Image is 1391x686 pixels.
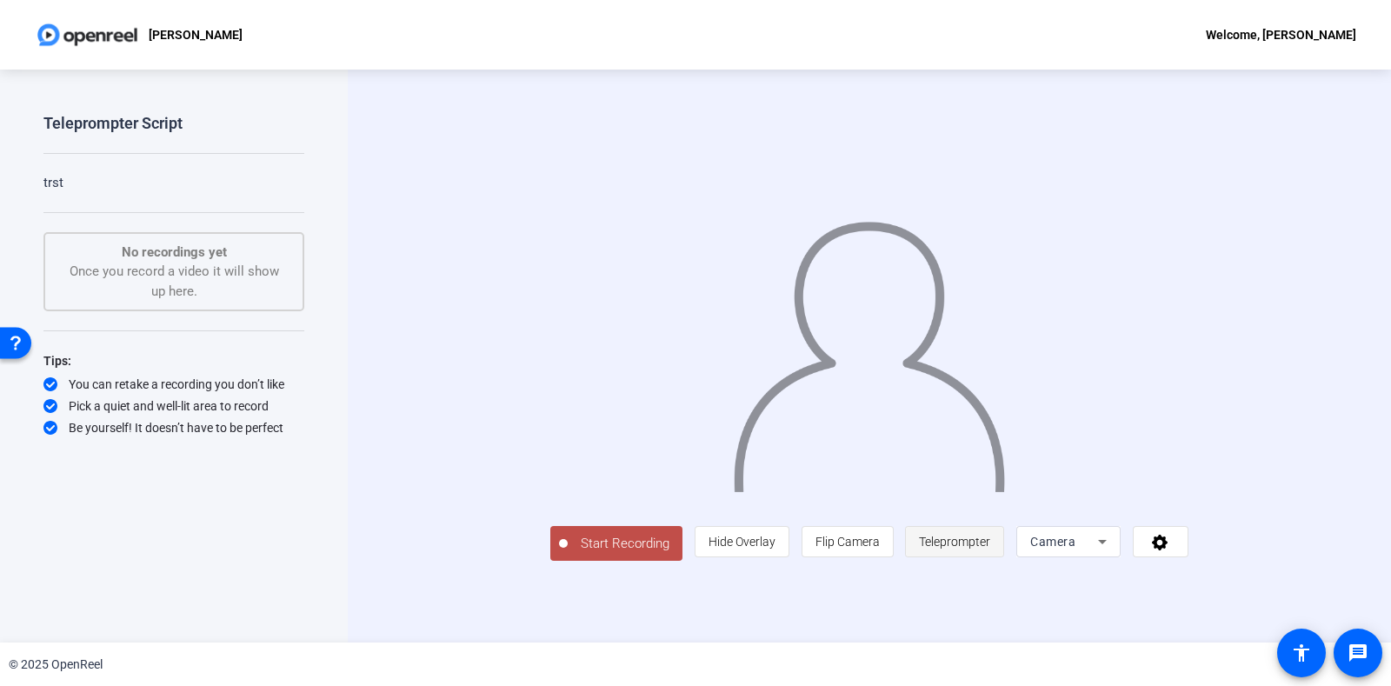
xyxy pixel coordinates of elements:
mat-icon: message [1348,643,1368,663]
img: overlay [731,205,1007,492]
p: [PERSON_NAME] [149,24,243,45]
span: Start Recording [568,534,682,554]
span: Flip Camera [815,535,880,549]
button: Flip Camera [802,526,894,557]
span: Camera [1030,535,1075,549]
p: No recordings yet [63,243,285,263]
img: OpenReel logo [35,17,140,52]
div: Pick a quiet and well-lit area to record [43,397,304,415]
button: Hide Overlay [695,526,789,557]
p: trst [43,173,304,193]
button: Teleprompter [905,526,1004,557]
span: Hide Overlay [709,535,775,549]
span: Teleprompter [919,535,990,549]
div: You can retake a recording you don’t like [43,376,304,393]
div: Tips: [43,350,304,371]
mat-icon: accessibility [1291,643,1312,663]
div: © 2025 OpenReel [9,656,103,674]
div: Once you record a video it will show up here. [63,243,285,302]
button: Start Recording [550,526,682,561]
div: Be yourself! It doesn’t have to be perfect [43,419,304,436]
div: Teleprompter Script [43,113,183,134]
div: Welcome, [PERSON_NAME] [1206,24,1356,45]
